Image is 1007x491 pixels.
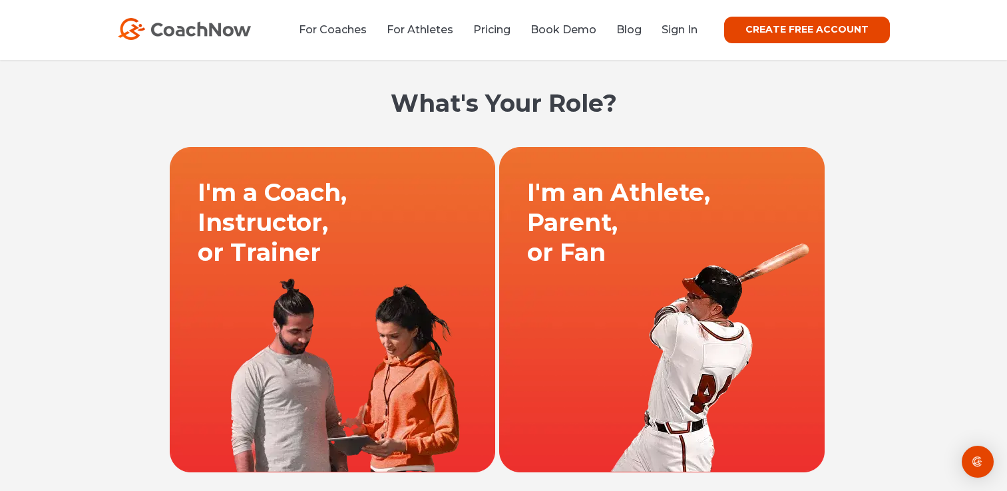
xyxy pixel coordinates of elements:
[530,23,596,36] a: Book Demo
[387,23,453,36] a: For Athletes
[962,446,994,478] div: Open Intercom Messenger
[616,23,642,36] a: Blog
[299,23,367,36] a: For Coaches
[724,17,890,43] a: CREATE FREE ACCOUNT
[662,23,698,36] a: Sign In
[118,18,251,40] img: CoachNow Logo
[473,23,510,36] a: Pricing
